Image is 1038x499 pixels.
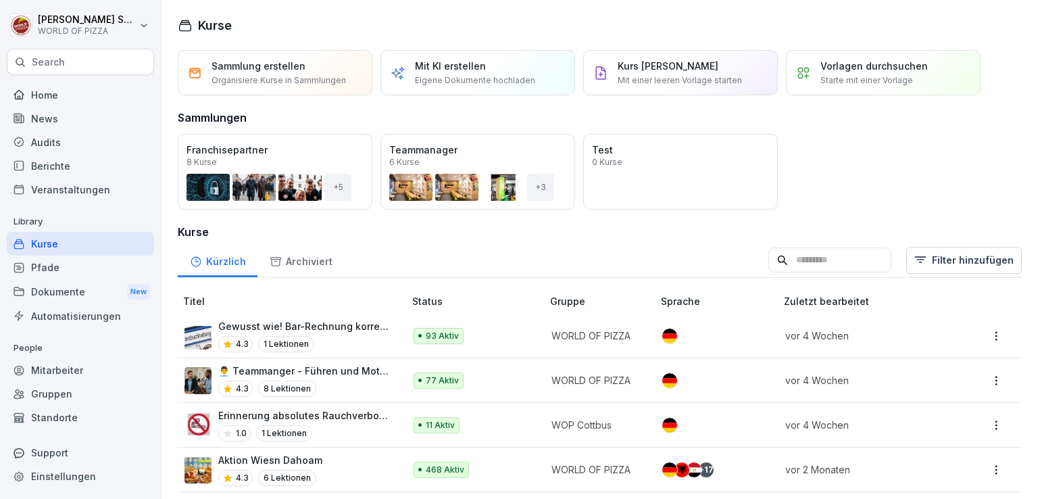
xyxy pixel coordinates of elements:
[256,425,312,442] p: 1 Lektionen
[7,279,154,304] a: DokumenteNew
[7,107,154,130] a: News
[389,158,420,166] p: 6 Kurse
[551,329,639,343] p: WORLD OF PIZZA
[178,110,247,126] h3: Sammlungen
[618,74,742,87] p: Mit einer leeren Vorlage starten
[127,284,150,300] div: New
[258,470,316,486] p: 6 Lektionen
[38,14,137,26] p: [PERSON_NAME] Seraphim
[38,26,137,36] p: WORLD OF PIZZA
[212,59,305,73] p: Sammlung erstellen
[236,383,249,395] p: 4.3
[218,319,391,333] p: Gewusst wie! Bar-Rechnung korrekt in der Kasse verbuchen.
[184,323,212,350] img: hdz75wm9swzuwdvoxjbi6om3.png
[178,134,372,210] a: Franchisepartner8 Kurse+5
[7,232,154,256] a: Kurse
[7,83,154,107] a: Home
[212,74,346,87] p: Organisiere Kurse in Sammlungen
[662,462,677,477] img: de.svg
[785,418,945,432] p: vor 4 Wochen
[7,154,154,178] a: Berichte
[7,406,154,429] a: Standorte
[699,462,714,477] div: + 17
[257,243,344,277] a: Archiviert
[415,74,535,87] p: Eigene Dokumente hochladen
[426,419,455,431] p: 11 Aktiv
[785,462,945,477] p: vor 2 Monaten
[551,418,639,432] p: WOP Cottbus
[583,134,778,210] a: Test0 Kurse
[426,330,459,342] p: 93 Aktiv
[785,329,945,343] p: vor 4 Wochen
[236,472,249,484] p: 4.3
[187,143,364,157] p: Franchisepartner
[7,178,154,201] a: Veranstaltungen
[32,55,65,69] p: Search
[218,364,391,378] p: 👨‍💼 Teammanger - Führen und Motivation von Mitarbeitern
[7,465,154,488] a: Einstellungen
[380,134,575,210] a: Teammanager6 Kurse+3
[7,130,154,154] a: Audits
[592,158,622,166] p: 0 Kurse
[527,174,554,201] div: + 3
[184,367,212,394] img: ohhd80l18yea4i55etg45yot.png
[178,224,1022,240] h3: Kurse
[7,211,154,233] p: Library
[592,143,769,157] p: Test
[412,294,545,308] p: Status
[550,294,656,308] p: Gruppe
[687,462,701,477] img: eg.svg
[662,373,677,388] img: de.svg
[187,158,217,166] p: 8 Kurse
[258,381,316,397] p: 8 Lektionen
[820,59,928,73] p: Vorlagen durchsuchen
[662,329,677,343] img: de.svg
[784,294,961,308] p: Zuletzt bearbeitet
[218,453,322,467] p: Aktion Wiesn Dahoam
[7,337,154,359] p: People
[661,294,778,308] p: Sprache
[236,427,247,439] p: 1.0
[7,279,154,304] div: Dokumente
[184,412,212,439] img: pd3gr0k7uzjs8bg588bob4hx.png
[258,336,314,352] p: 1 Lektionen
[551,373,639,387] p: WORLD OF PIZZA
[906,247,1022,274] button: Filter hinzufügen
[324,174,351,201] div: + 5
[674,462,689,477] img: al.svg
[662,418,677,433] img: de.svg
[218,408,391,423] p: Erinnerung absolutes Rauchverbot im Firmenfahrzeug
[426,375,459,387] p: 77 Aktiv
[7,441,154,465] div: Support
[183,294,407,308] p: Titel
[785,373,945,387] p: vor 4 Wochen
[426,464,464,476] p: 468 Aktiv
[415,59,486,73] p: Mit KI erstellen
[389,143,566,157] p: Teammanager
[7,256,154,279] a: Pfade
[7,358,154,382] a: Mitarbeiter
[618,59,718,73] p: Kurs [PERSON_NAME]
[7,304,154,328] a: Automatisierungen
[236,338,249,350] p: 4.3
[184,456,212,483] img: tlfwtewhtshhigq7h0svolsu.png
[820,74,913,87] p: Starte mit einer Vorlage
[198,16,232,34] h1: Kurse
[551,462,639,477] p: WORLD OF PIZZA
[178,243,257,277] a: Kürzlich
[7,382,154,406] a: Gruppen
